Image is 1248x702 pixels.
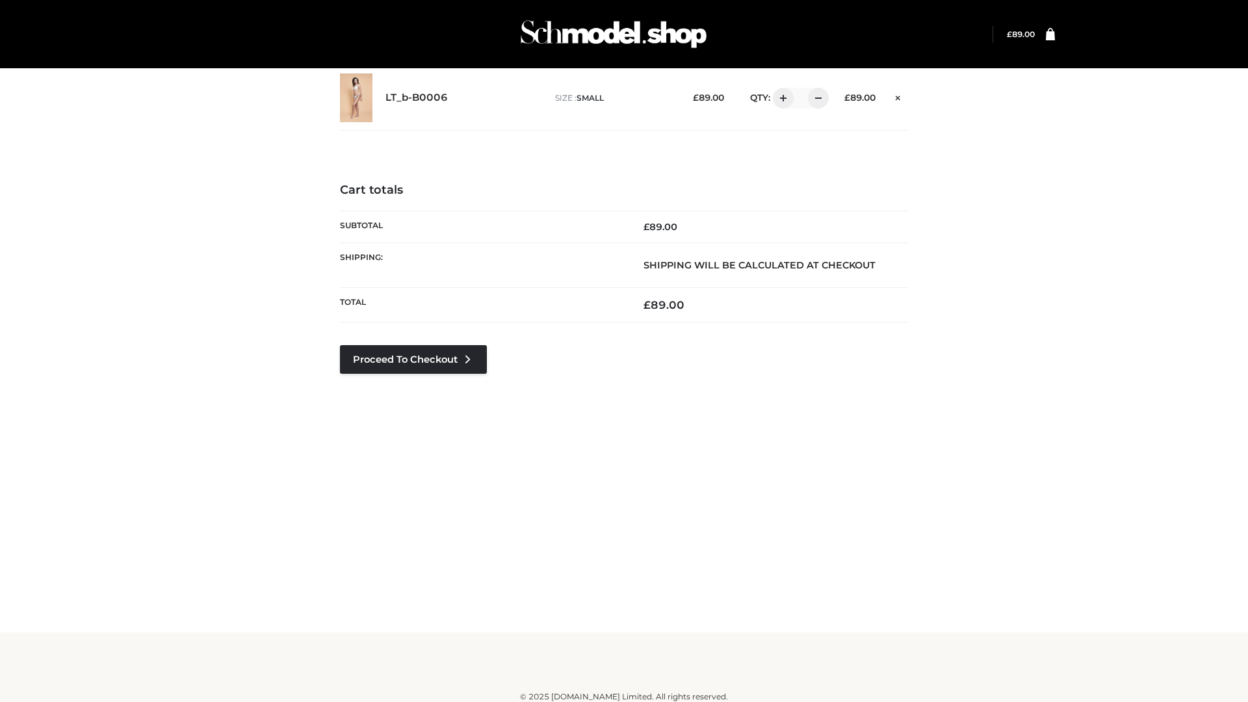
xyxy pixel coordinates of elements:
[1007,29,1012,39] span: £
[889,88,908,105] a: Remove this item
[340,242,624,287] th: Shipping:
[643,259,876,271] strong: Shipping will be calculated at checkout
[693,92,724,103] bdi: 89.00
[693,92,699,103] span: £
[844,92,876,103] bdi: 89.00
[516,8,711,60] img: Schmodel Admin 964
[643,298,651,311] span: £
[340,345,487,374] a: Proceed to Checkout
[385,92,448,104] a: LT_b-B0006
[643,221,677,233] bdi: 89.00
[340,211,624,242] th: Subtotal
[1007,29,1035,39] bdi: 89.00
[555,92,673,104] p: size :
[577,93,604,103] span: SMALL
[1007,29,1035,39] a: £89.00
[643,298,684,311] bdi: 89.00
[340,73,372,122] img: LT_b-B0006 - SMALL
[340,183,908,198] h4: Cart totals
[844,92,850,103] span: £
[737,88,824,109] div: QTY:
[340,288,624,322] th: Total
[643,221,649,233] span: £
